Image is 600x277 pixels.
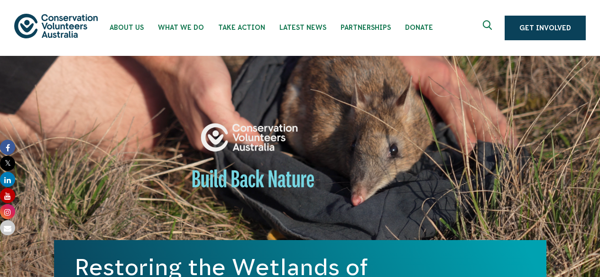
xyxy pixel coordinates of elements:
span: Donate [405,24,433,31]
img: logo.svg [14,14,98,38]
span: Latest News [279,24,326,31]
a: Get Involved [505,16,586,40]
span: About Us [110,24,144,31]
span: What We Do [158,24,204,31]
button: Expand search box Close search box [477,17,500,39]
span: Expand search box [483,20,495,36]
span: Partnerships [341,24,391,31]
span: Take Action [218,24,265,31]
